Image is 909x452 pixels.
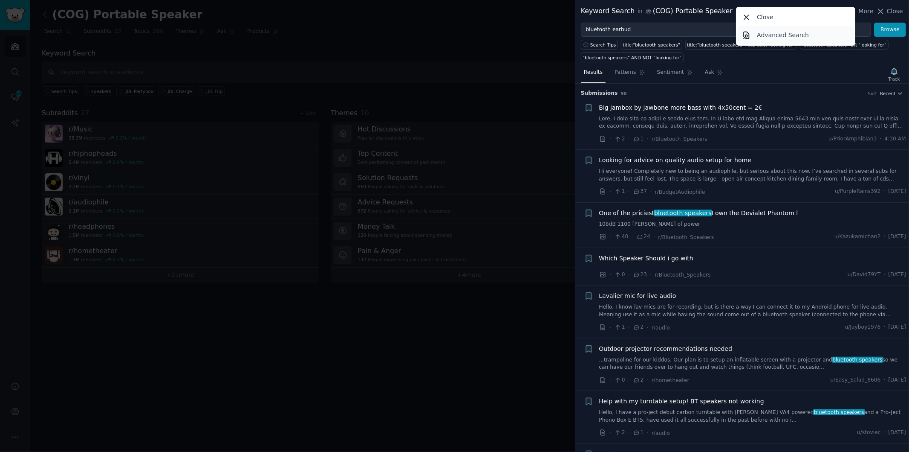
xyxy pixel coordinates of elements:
[599,209,798,218] a: One of the priciestbluetooth speakersI own the Devialet Phantom l
[835,188,880,195] span: u/PurpleRains392
[654,66,696,83] a: Sentiment
[581,90,618,97] span: Submission s
[590,42,616,48] span: Search Tips
[884,271,886,279] span: ·
[880,90,895,96] span: Recent
[599,115,906,130] a: Lore, I dolo sita co adipi e seddo eius tem. In U labo etd mag Aliqua enima 5643 min ven quis nos...
[599,209,798,218] span: One of the priciest I own the Devialet Phantom l
[633,271,647,279] span: 23
[581,23,871,37] input: Try a keyword related to your business
[705,69,714,76] span: Ask
[647,376,649,385] span: ·
[583,55,682,61] div: "bluetooth speakers" AND NOT "looking for"
[830,376,880,384] span: u/Easy_Salad_8606
[628,376,630,385] span: ·
[599,103,762,112] a: Big jambox by jawbone more bass with 4x50cent = 2€
[599,303,906,318] a: Hello, I know lav mics are for recording, but is there a way I can connect it to my Android phone...
[628,270,630,279] span: ·
[633,135,644,143] span: 1
[628,187,630,196] span: ·
[581,6,733,17] div: Keyword Search (COG) Portable Speaker
[652,325,670,331] span: r/audio
[647,429,649,437] span: ·
[599,221,906,228] a: 108dB 1100 [PERSON_NAME] of power
[581,40,618,50] button: Search Tips
[633,376,644,384] span: 2
[654,210,713,216] span: bluetooth speakers
[832,357,883,363] span: bluetooth speakers
[850,7,874,16] button: More
[828,135,877,143] span: u/PriorAmphibian3
[615,69,636,76] span: Patterns
[581,66,606,83] a: Results
[609,429,611,437] span: ·
[609,187,611,196] span: ·
[628,134,630,143] span: ·
[889,233,906,241] span: [DATE]
[623,42,680,48] div: title:"bluetooth speakers"
[889,324,906,331] span: [DATE]
[633,188,647,195] span: 37
[650,187,652,196] span: ·
[621,40,682,50] a: title:"bluetooth speakers"
[738,26,854,44] a: Advanced Search
[702,66,726,83] a: Ask
[880,90,903,96] button: Recent
[887,7,903,16] span: Close
[599,397,764,406] a: Help with my turntable setup! BT speakers not working
[859,7,874,16] span: More
[889,271,906,279] span: [DATE]
[874,23,906,37] button: Browse
[614,188,625,195] span: 1
[652,136,707,142] span: r/Bluetooth_Speakers
[599,356,906,371] a: ...trampoline for our kiddos. Our plan is to setup an inflatable screen with a projector andbluet...
[636,233,650,241] span: 24
[653,233,655,242] span: ·
[884,376,886,384] span: ·
[628,323,630,332] span: ·
[599,156,751,165] a: Looking for advice on quality audio setup for home
[687,42,795,48] div: title:"bluetooth speakers" AND title:"looking for"
[889,188,906,195] span: [DATE]
[614,429,625,437] span: 2
[614,324,625,331] span: 1
[621,91,627,96] span: 98
[647,134,649,143] span: ·
[652,377,690,383] span: r/hometheater
[614,233,628,241] span: 40
[633,324,644,331] span: 2
[813,409,865,415] span: bluetooth speakers
[658,234,714,240] span: r/Bluetooth_Speakers
[599,254,693,263] a: Which Speaker Should i go with
[868,90,877,96] div: Sort
[609,134,611,143] span: ·
[857,429,881,437] span: u/stoviec
[638,8,642,15] span: in
[599,292,676,300] a: Lavalier mic for live audio
[845,324,881,331] span: u/Jayboy1976
[609,323,611,332] span: ·
[657,69,684,76] span: Sentiment
[633,429,644,437] span: 1
[650,270,652,279] span: ·
[632,233,633,242] span: ·
[647,323,649,332] span: ·
[884,233,886,241] span: ·
[599,409,906,424] a: Hello, I have a pro-ject debut carbon turntable with [PERSON_NAME] VA4 poweredbluetooth speakersa...
[609,270,611,279] span: ·
[880,135,882,143] span: ·
[628,429,630,437] span: ·
[884,324,886,331] span: ·
[757,31,809,40] p: Advanced Search
[889,429,906,437] span: [DATE]
[614,135,625,143] span: 2
[876,7,903,16] button: Close
[599,344,733,353] a: Outdoor projector recommendations needed
[889,376,906,384] span: [DATE]
[614,376,625,384] span: 0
